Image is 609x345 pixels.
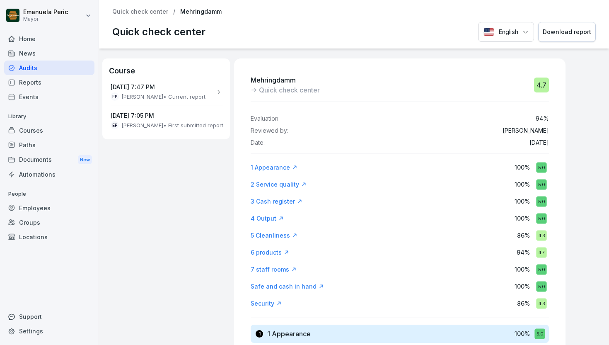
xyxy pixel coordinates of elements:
[498,28,518,36] font: English
[4,152,94,168] a: DocumentsNew
[538,182,545,187] font: 5.0
[524,198,530,205] font: %
[109,66,135,75] font: Course
[524,249,530,256] font: %
[19,204,51,211] font: Employees
[4,123,94,138] a: Courses
[515,181,524,188] font: 100
[515,164,524,171] font: 100
[4,61,94,75] a: Audits
[538,267,545,272] font: 5.0
[19,328,43,335] font: Settings
[4,90,94,104] a: Events
[251,127,288,134] font: Reviewed by:
[19,79,41,86] font: Reports
[19,35,36,42] font: Home
[267,330,311,338] font: 1 Appearance
[524,283,530,290] font: %
[53,8,68,15] font: Peric
[8,190,26,197] font: People
[251,214,284,223] a: 4 Output
[19,50,36,57] font: News
[180,8,222,15] font: Mehringdamm
[538,233,545,238] font: 4.3
[4,324,94,338] a: Settings
[538,301,545,306] font: 4.3
[524,300,530,307] font: %
[251,115,280,122] font: Evaluation:
[251,265,297,274] a: 7 staff rooms
[251,139,265,146] font: Date:
[536,115,543,122] font: 94
[4,230,94,244] a: Locations
[251,232,290,239] font: 5 Cleanliness
[524,181,530,188] font: %
[251,163,297,172] a: 1 Appearance
[23,8,52,15] font: Emanuela
[4,32,94,46] a: Home
[4,75,94,90] a: Reports
[112,94,117,99] font: EP
[524,164,530,171] font: %
[251,231,297,240] a: 5 Cleanliness
[538,165,545,170] font: 5.0
[19,156,52,163] font: Documents
[524,330,530,337] font: %
[543,28,591,35] font: Download report
[251,300,274,307] font: Security
[19,141,36,148] font: Paths
[111,112,154,119] font: [DATE] 7:05 PM
[163,93,205,100] font: • Current report
[517,249,524,256] font: 94
[4,138,94,152] a: Paths
[515,215,524,222] font: 100
[4,215,94,230] a: Groups
[251,197,302,206] a: 3 Cash register
[251,180,307,189] a: 2 Service quality
[524,215,530,222] font: %
[19,171,56,178] font: Automations
[524,232,530,239] font: %
[19,233,48,241] font: Locations
[4,201,94,215] a: Employees
[112,8,168,15] a: Quick check center
[538,22,596,42] button: Download report
[251,198,295,205] font: 3 Cash register
[251,266,289,273] font: 7 staff rooms
[251,215,276,222] font: 4 Output
[251,181,299,188] font: 2 Service quality
[4,46,94,61] a: News
[538,250,545,255] font: 4.7
[112,26,205,38] font: Quick check center
[515,283,524,290] font: 100
[536,331,543,337] font: 5.0
[111,83,155,90] font: [DATE] 7:47 PM
[251,164,290,171] font: 1 Appearance
[19,313,42,320] font: Support
[538,199,545,204] font: 5.0
[251,76,296,84] font: Mehringdamm
[163,122,223,129] font: • First submitted report
[515,266,524,273] font: 100
[259,330,261,337] font: 1
[23,16,39,22] font: Mayor
[259,86,320,94] font: Quick check center
[478,22,534,42] button: Language
[4,167,94,182] a: Automations
[538,284,545,289] font: 5.0
[503,127,549,134] font: [PERSON_NAME]
[524,266,530,273] font: %
[517,300,524,307] font: 86
[515,330,524,337] font: 100
[8,113,26,119] font: Library
[19,127,43,134] font: Courses
[19,219,40,226] font: Groups
[536,81,546,89] font: 4.7
[80,157,90,163] font: New
[543,115,549,122] font: %
[483,28,494,36] img: English
[538,216,545,221] font: 5.0
[529,139,549,146] font: [DATE]
[251,283,317,290] font: Safe and cash in hand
